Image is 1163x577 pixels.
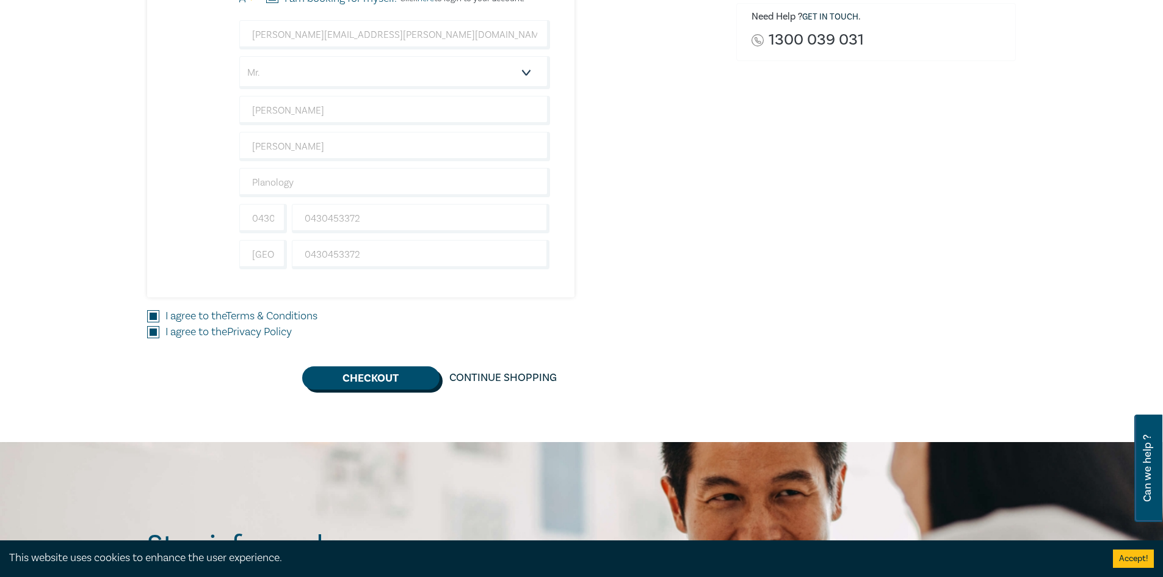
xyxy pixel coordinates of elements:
button: Checkout [302,366,440,390]
a: Terms & Conditions [226,309,317,323]
input: Phone [292,240,550,269]
a: Continue Shopping [440,366,567,390]
button: Accept cookies [1113,550,1154,568]
input: First Name* [239,96,550,125]
a: Privacy Policy [227,325,292,339]
label: I agree to the [165,324,292,340]
a: 1300 039 031 [769,32,864,48]
a: Get in touch [802,12,858,23]
label: I agree to the [165,308,317,324]
input: +61 [239,240,287,269]
h6: Need Help ? . [752,11,1007,23]
input: Company [239,168,550,197]
div: This website uses cookies to enhance the user experience. [9,550,1095,566]
input: Mobile* [292,204,550,233]
input: Attendee Email* [239,20,550,49]
input: +61 [239,204,287,233]
span: Can we help ? [1142,422,1153,515]
h2: Stay informed. [147,529,435,561]
input: Last Name* [239,132,550,161]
